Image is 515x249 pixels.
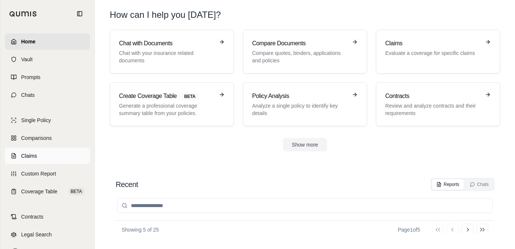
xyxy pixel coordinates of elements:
button: Reports [432,179,464,190]
span: Legal Search [21,231,52,238]
a: Chats [5,87,90,103]
a: Contracts [5,209,90,225]
a: ContractsReview and analyze contracts and their requirements [376,82,500,126]
span: BETA [69,188,84,195]
a: Create Coverage TableBETAGenerate a professional coverage summary table from your policies. [110,82,234,126]
a: Coverage TableBETA [5,183,90,200]
a: Home [5,33,90,50]
p: Evaluate a coverage for specific claims [385,49,481,57]
span: Coverage Table [21,188,57,195]
span: Custom Report [21,170,56,177]
h2: Recent [116,179,138,190]
span: Home [21,38,36,45]
img: Qumis Logo [9,11,37,17]
a: ClaimsEvaluate a coverage for specific claims [376,30,500,73]
span: Claims [21,152,37,160]
a: Single Policy [5,112,90,128]
span: BETA [180,92,200,101]
p: Showing 5 of 25 [122,226,159,233]
h3: Policy Analysis [252,92,347,101]
h3: Create Coverage Table [119,92,214,101]
a: Policy AnalysisAnalyze a single policy to identify key details [243,82,367,126]
span: Vault [21,56,33,63]
p: Generate a professional coverage summary table from your policies. [119,102,214,117]
h3: Contracts [385,92,481,101]
span: Comparisons [21,134,52,142]
a: Claims [5,148,90,164]
h3: Chat with Documents [119,39,214,48]
button: Chats [465,179,493,190]
span: Chats [21,91,35,99]
p: Compare quotes, binders, applications and policies [252,49,347,64]
a: Comparisons [5,130,90,146]
p: Chat with your insurance related documents [119,49,214,64]
h3: Compare Documents [252,39,347,48]
button: Show more [283,138,327,151]
p: Review and analyze contracts and their requirements [385,102,481,117]
div: Reports [436,181,459,187]
p: Analyze a single policy to identify key details [252,102,347,117]
a: Vault [5,51,90,68]
span: Single Policy [21,117,51,124]
span: Prompts [21,73,40,81]
a: Custom Report [5,166,90,182]
h3: Claims [385,39,481,48]
h1: How can I help you [DATE]? [110,9,500,21]
span: Contracts [21,213,43,220]
div: Page 1 of 5 [398,226,420,233]
a: Legal Search [5,226,90,243]
button: Collapse sidebar [74,8,86,20]
a: Compare DocumentsCompare quotes, binders, applications and policies [243,30,367,73]
div: Chats [470,181,489,187]
a: Prompts [5,69,90,85]
a: Chat with DocumentsChat with your insurance related documents [110,30,234,73]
